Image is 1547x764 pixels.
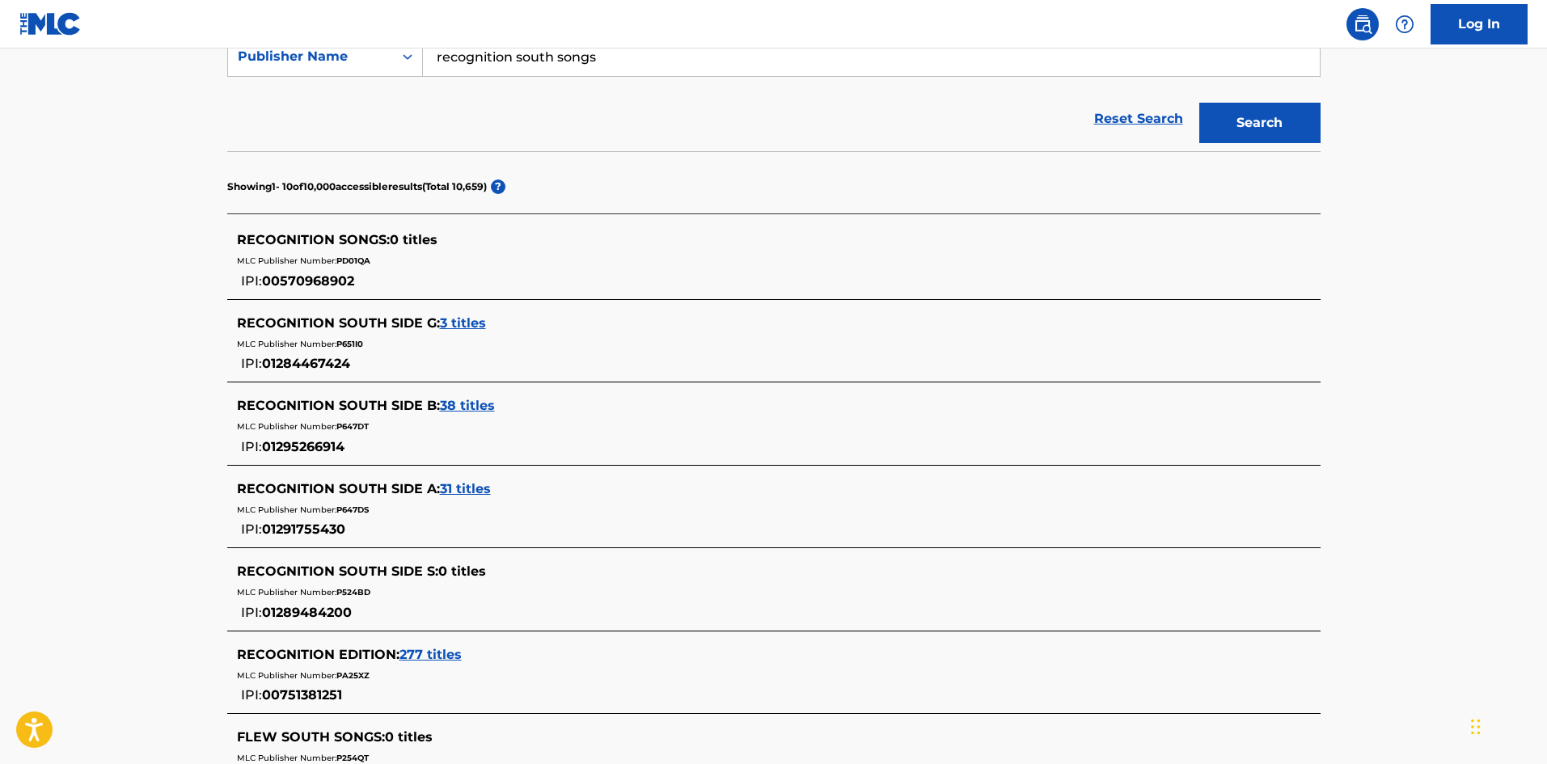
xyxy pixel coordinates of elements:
span: P647DS [336,504,369,515]
span: IPI: [241,273,262,289]
span: P254QT [336,753,369,763]
span: MLC Publisher Number: [237,504,336,515]
span: 0 titles [385,729,433,745]
span: PA25XZ [336,670,370,681]
span: 01295266914 [262,439,344,454]
span: MLC Publisher Number: [237,339,336,349]
span: FLEW SOUTH SONGS : [237,729,385,745]
span: 38 titles [440,398,495,413]
form: Search Form [227,36,1321,151]
span: 0 titles [438,564,486,579]
span: 0 titles [390,232,437,247]
iframe: Chat Widget [1466,686,1547,764]
p: Showing 1 - 10 of 10,000 accessible results (Total 10,659 ) [227,179,487,194]
span: IPI: [241,439,262,454]
span: IPI: [241,356,262,371]
span: MLC Publisher Number: [237,255,336,266]
div: Publisher Name [238,47,383,66]
span: 01289484200 [262,605,352,620]
span: MLC Publisher Number: [237,670,336,681]
span: 31 titles [440,481,491,496]
span: RECOGNITION SOUTH SIDE A : [237,481,440,496]
span: 01284467424 [262,356,350,371]
a: Reset Search [1086,101,1191,137]
span: P647DT [336,421,369,432]
span: RECOGNITION SOUTH SIDE G : [237,315,440,331]
span: 277 titles [399,647,462,662]
span: 3 titles [440,315,486,331]
span: P524BD [336,587,370,597]
span: IPI: [241,521,262,537]
span: PD01QA [336,255,370,266]
span: P651I0 [336,339,363,349]
span: 00570968902 [262,273,354,289]
span: 00751381251 [262,687,342,703]
span: 01291755430 [262,521,345,537]
img: search [1353,15,1372,34]
span: RECOGNITION SOUTH SIDE S : [237,564,438,579]
span: IPI: [241,687,262,703]
span: IPI: [241,605,262,620]
span: RECOGNITION SONGS : [237,232,390,247]
a: Log In [1431,4,1528,44]
span: MLC Publisher Number: [237,421,336,432]
div: Help [1388,8,1421,40]
img: help [1395,15,1414,34]
button: Search [1199,103,1321,143]
img: MLC Logo [19,12,82,36]
span: MLC Publisher Number: [237,587,336,597]
span: RECOGNITION EDITION : [237,647,399,662]
span: MLC Publisher Number: [237,753,336,763]
span: ? [491,179,505,194]
span: RECOGNITION SOUTH SIDE B : [237,398,440,413]
div: Drag [1471,703,1481,751]
a: Public Search [1346,8,1379,40]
